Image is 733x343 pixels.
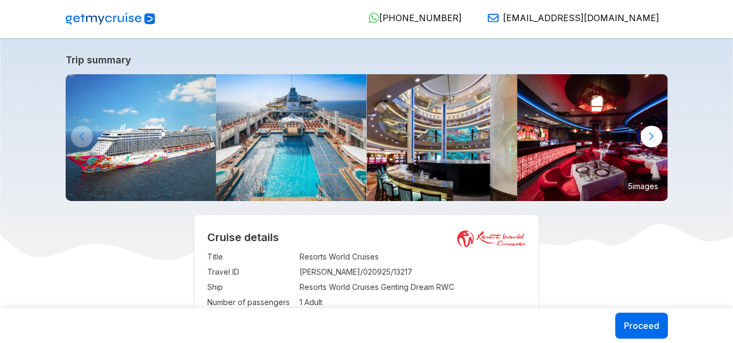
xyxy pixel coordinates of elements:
[66,74,216,201] img: GentingDreambyResortsWorldCruises-KlookIndia.jpg
[299,249,526,264] td: Resorts World Cruises
[294,280,299,295] td: :
[294,249,299,264] td: :
[517,74,668,201] img: 16.jpg
[368,12,379,23] img: WhatsApp
[360,12,462,23] a: [PHONE_NUMBER]
[207,280,294,295] td: Ship
[216,74,367,201] img: Main-Pool-800x533.jpg
[294,295,299,310] td: :
[488,12,499,23] img: Email
[299,280,526,295] td: Resorts World Cruises Genting Dream RWC
[66,54,668,66] a: Trip summary
[207,264,294,280] td: Travel ID
[367,74,518,201] img: 4.jpg
[479,12,659,23] a: [EMAIL_ADDRESS][DOMAIN_NAME]
[299,264,526,280] td: [PERSON_NAME]/020925/13217
[207,231,526,244] h2: Cruise details
[207,295,294,310] td: Number of passengers
[299,295,526,310] td: 1 Adult
[379,12,462,23] span: [PHONE_NUMBER]
[615,313,668,339] button: Proceed
[207,249,294,264] td: Title
[294,264,299,280] td: :
[624,178,662,194] small: 5 images
[503,12,659,23] span: [EMAIL_ADDRESS][DOMAIN_NAME]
